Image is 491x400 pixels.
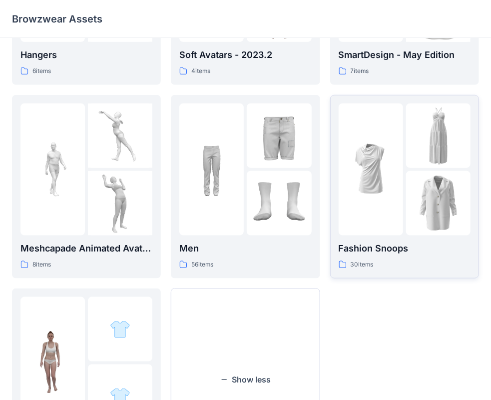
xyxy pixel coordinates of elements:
[339,241,471,255] p: Fashion Snoops
[406,171,471,235] img: folder 3
[12,12,102,26] p: Browzwear Assets
[330,95,479,278] a: folder 1folder 2folder 3Fashion Snoops30items
[20,330,85,395] img: folder 1
[32,66,51,76] p: 6 items
[351,259,374,270] p: 30 items
[88,103,152,168] img: folder 2
[351,66,369,76] p: 7 items
[171,95,320,278] a: folder 1folder 2folder 3Men56items
[12,95,161,278] a: folder 1folder 2folder 3Meshcapade Animated Avatars8items
[110,319,130,339] img: folder 2
[339,137,403,201] img: folder 1
[179,137,244,201] img: folder 1
[20,48,152,62] p: Hangers
[20,137,85,201] img: folder 1
[406,103,471,168] img: folder 2
[179,241,311,255] p: Men
[247,103,311,168] img: folder 2
[247,171,311,235] img: folder 3
[191,259,213,270] p: 56 items
[32,259,51,270] p: 8 items
[88,171,152,235] img: folder 3
[20,241,152,255] p: Meshcapade Animated Avatars
[339,48,471,62] p: SmartDesign - May Edition
[179,48,311,62] p: Soft Avatars - 2023.2
[191,66,210,76] p: 4 items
